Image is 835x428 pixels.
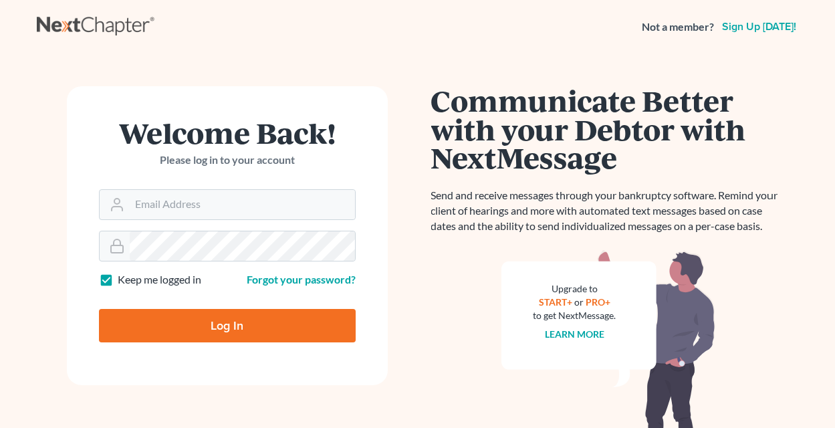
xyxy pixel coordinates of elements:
a: Learn more [545,328,604,340]
input: Email Address [130,190,355,219]
h1: Communicate Better with your Debtor with NextMessage [431,86,786,172]
h1: Welcome Back! [99,118,356,147]
p: Please log in to your account [99,152,356,168]
a: PRO+ [586,296,610,308]
strong: Not a member? [642,19,714,35]
p: Send and receive messages through your bankruptcy software. Remind your client of hearings and mo... [431,188,786,234]
a: Sign up [DATE]! [719,21,799,32]
label: Keep me logged in [118,272,201,288]
a: Forgot your password? [247,273,356,286]
input: Log In [99,309,356,342]
div: to get NextMessage. [533,309,616,322]
a: START+ [539,296,572,308]
div: Upgrade to [533,282,616,296]
span: or [574,296,584,308]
